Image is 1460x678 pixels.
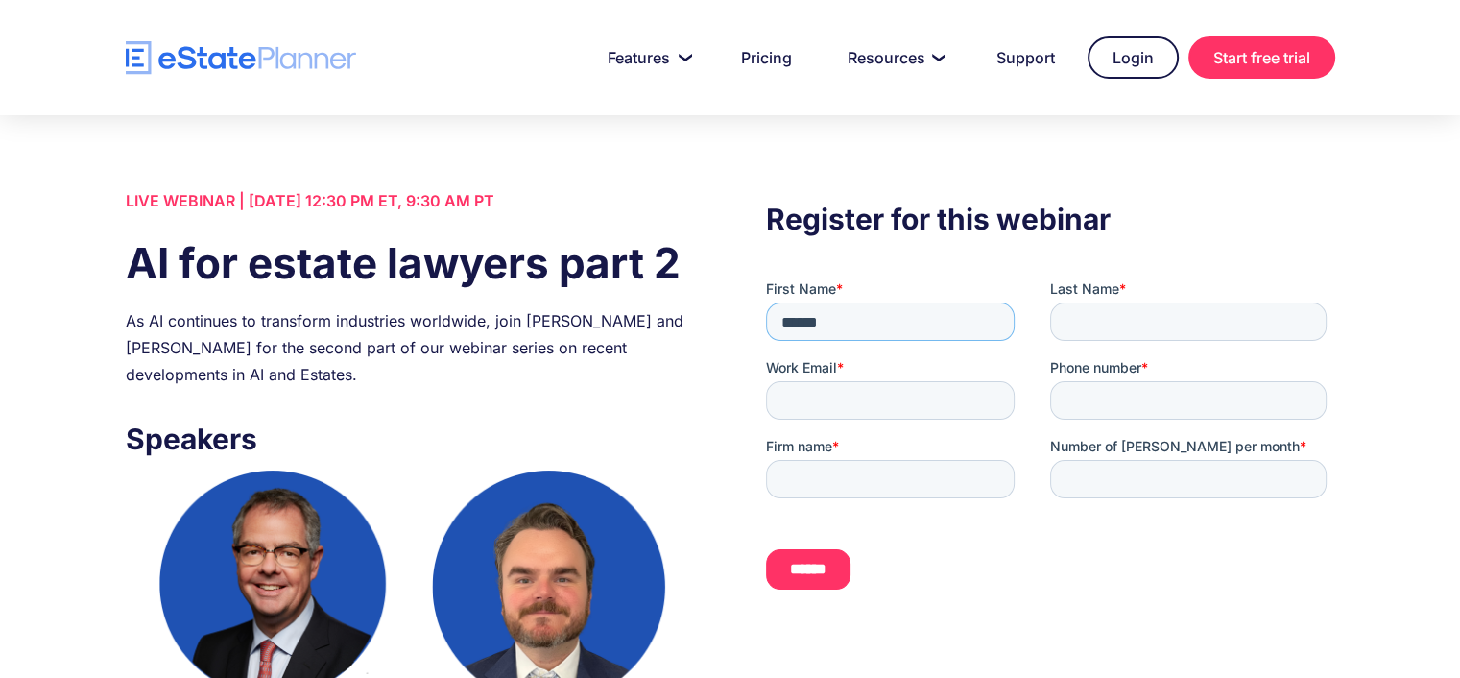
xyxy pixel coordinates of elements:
[1088,36,1179,79] a: Login
[825,38,964,77] a: Resources
[1188,36,1335,79] a: Start free trial
[126,233,694,293] h1: AI for estate lawyers part 2
[126,307,694,388] div: As AI continues to transform industries worldwide, join [PERSON_NAME] and [PERSON_NAME] for the s...
[766,279,1334,606] iframe: Form 0
[973,38,1078,77] a: Support
[766,197,1334,241] h3: Register for this webinar
[585,38,708,77] a: Features
[126,187,694,214] div: LIVE WEBINAR | [DATE] 12:30 PM ET, 9:30 AM PT
[126,41,356,75] a: home
[718,38,815,77] a: Pricing
[126,417,694,461] h3: Speakers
